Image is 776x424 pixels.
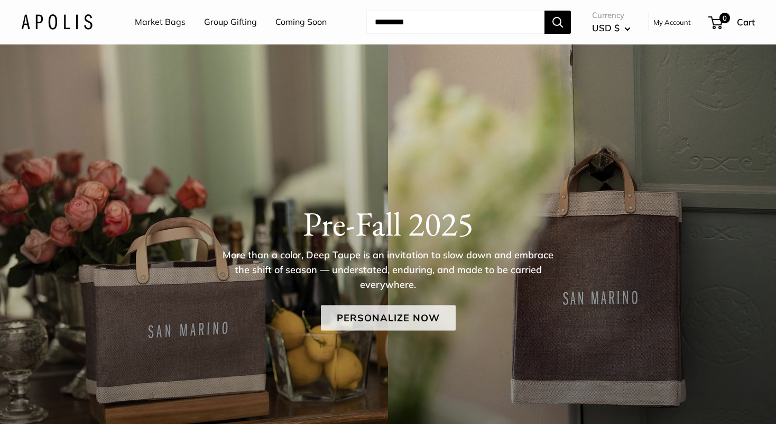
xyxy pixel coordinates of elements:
[709,14,755,31] a: 0 Cart
[321,305,456,330] a: Personalize Now
[592,20,631,37] button: USD $
[204,14,257,30] a: Group Gifting
[719,13,730,23] span: 0
[21,14,93,30] img: Apolis
[592,22,620,33] span: USD $
[366,11,544,34] input: Search...
[135,14,186,30] a: Market Bags
[544,11,571,34] button: Search
[737,16,755,28] span: Cart
[653,16,691,29] a: My Account
[275,14,327,30] a: Coming Soon
[216,247,560,292] p: More than a color, Deep Taupe is an invitation to slow down and embrace the shift of season — und...
[592,8,631,23] span: Currency
[21,203,755,243] h1: Pre-Fall 2025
